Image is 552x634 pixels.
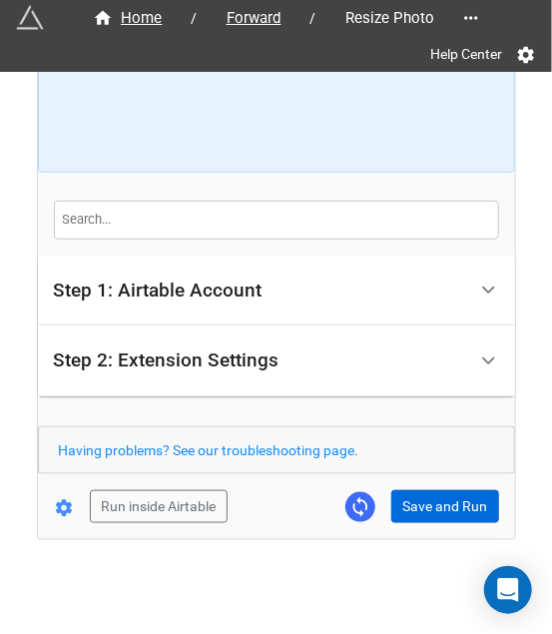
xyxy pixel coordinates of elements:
img: miniextensions-icon.73ae0678.png [16,4,44,32]
div: Open Intercom Messenger [484,566,532,614]
button: Run inside Airtable [90,490,228,524]
div: Step 1: Airtable Account [38,256,515,326]
li: / [192,8,198,29]
a: Forward [206,6,302,30]
span: Forward [215,7,293,30]
button: Save and Run [391,490,499,524]
span: Resize Photo [333,7,447,30]
div: Home [93,7,163,30]
div: Step 2: Extension Settings [38,325,515,396]
nav: breadcrumb [72,6,455,30]
li: / [310,8,316,29]
input: Search... [54,201,499,239]
div: Step 1: Airtable Account [54,281,263,301]
a: Help Center [416,36,516,72]
a: Home [72,6,184,30]
div: Step 2: Extension Settings [54,350,279,370]
a: Having problems? See our troubleshooting page. [59,442,359,458]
